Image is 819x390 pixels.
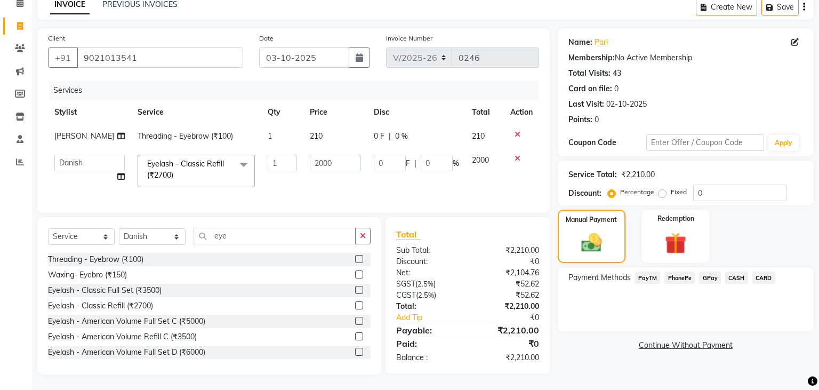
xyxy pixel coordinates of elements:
th: Price [303,100,368,124]
th: Action [504,100,539,124]
div: ₹2,210.00 [621,169,655,180]
span: 210 [310,131,323,141]
th: Total [465,100,503,124]
div: Eyelash - Classic Refill (₹2700) [48,300,153,312]
div: 43 [613,68,621,79]
label: Redemption [657,214,694,224]
th: Stylist [48,100,131,124]
th: Qty [261,100,303,124]
span: 1 [268,131,272,141]
input: Enter Offer / Coupon Code [646,134,764,151]
span: CARD [752,272,775,284]
span: Threading - Eyebrow (₹100) [138,131,233,141]
div: ₹0 [468,256,547,267]
span: 0 % [395,131,408,142]
img: _gift.svg [658,230,693,257]
label: Percentage [620,187,654,197]
div: ( ) [388,290,468,301]
label: Invoice Number [386,34,432,43]
button: +91 [48,47,78,68]
div: Threading - Eyebrow (₹100) [48,254,143,265]
div: ₹0 [481,312,547,323]
th: Disc [367,100,465,124]
div: ₹0 [468,337,547,350]
label: Fixed [671,187,687,197]
label: Client [48,34,65,43]
div: Card on file: [568,83,612,94]
span: 2000 [472,155,489,165]
input: Search or Scan [194,228,356,244]
span: % [453,158,459,169]
div: ₹2,104.76 [468,267,547,278]
span: [PERSON_NAME] [54,131,114,141]
th: Service [131,100,261,124]
span: Eyelash - Classic Refill (₹2700) [147,159,224,180]
div: ₹2,210.00 [468,324,547,337]
div: ₹52.62 [468,290,547,301]
div: Balance : [388,352,468,363]
div: Services [49,81,547,100]
span: | [389,131,391,142]
div: Points: [568,114,592,125]
div: Eyelash - American Volume Full Set D (₹6000) [48,347,205,358]
div: Discount: [568,188,601,199]
div: Eyelash - Classic Full Set (₹3500) [48,285,162,296]
span: CASH [725,272,748,284]
button: Apply [768,135,799,151]
div: Payable: [388,324,468,337]
span: PhonePe [664,272,695,284]
span: Total [396,229,421,240]
div: Paid: [388,337,468,350]
span: 2.5% [418,291,434,299]
span: 2.5% [417,280,433,288]
span: 210 [472,131,485,141]
div: Total: [388,301,468,312]
a: Add Tip [388,312,480,323]
span: GPay [699,272,721,284]
input: Search by Name/Mobile/Email/Code [77,47,243,68]
div: ( ) [388,278,468,290]
div: 0 [595,114,599,125]
span: Payment Methods [568,272,631,283]
div: Name: [568,37,592,48]
div: Eyelash - American Volume Refill C (₹3500) [48,331,197,343]
div: Membership: [568,52,615,63]
label: Date [259,34,274,43]
span: SGST [396,279,415,289]
span: PayTM [635,272,661,284]
div: Net: [388,267,468,278]
div: Last Visit: [568,99,604,110]
div: 02-10-2025 [606,99,647,110]
div: No Active Membership [568,52,803,63]
div: Sub Total: [388,245,468,256]
span: CGST [396,290,416,300]
span: F [406,158,410,169]
div: Discount: [388,256,468,267]
a: Pari [595,37,608,48]
a: Continue Without Payment [560,340,812,351]
label: Manual Payment [566,215,617,225]
div: ₹52.62 [468,278,547,290]
div: 0 [614,83,619,94]
div: Eyelash - American Volume Full Set C (₹5000) [48,316,205,327]
a: x [173,170,178,180]
span: 0 F [374,131,384,142]
div: Coupon Code [568,137,647,148]
img: _cash.svg [575,231,608,254]
div: ₹2,210.00 [468,245,547,256]
div: Waxing- Eyebro (₹150) [48,269,127,281]
div: Total Visits: [568,68,611,79]
span: | [414,158,416,169]
div: ₹2,210.00 [468,352,547,363]
div: ₹2,210.00 [468,301,547,312]
div: Service Total: [568,169,617,180]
